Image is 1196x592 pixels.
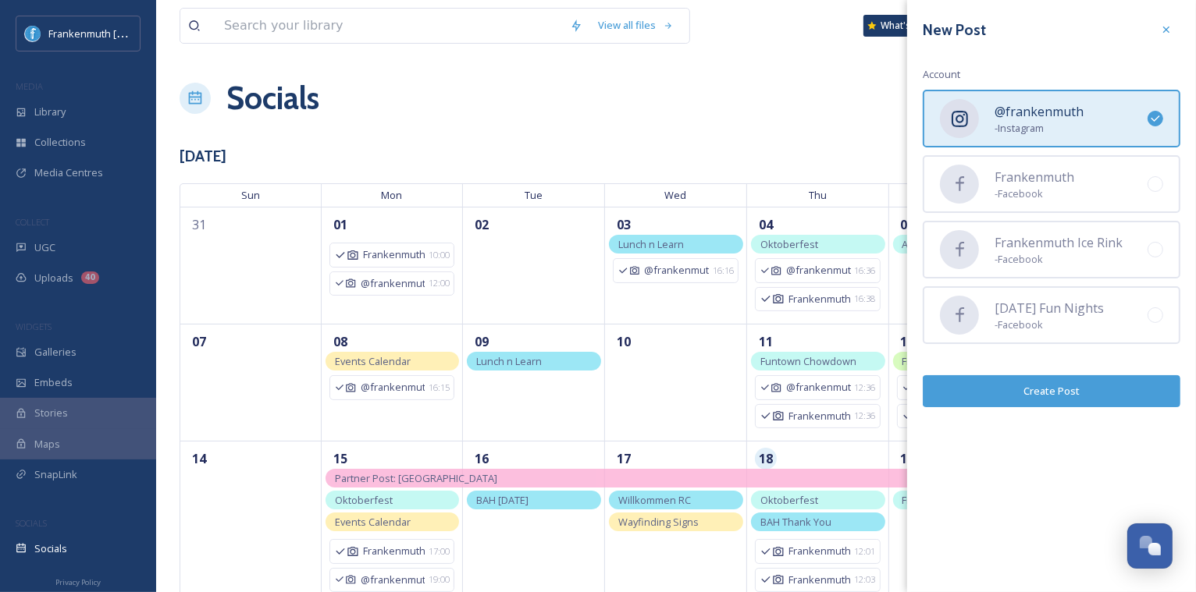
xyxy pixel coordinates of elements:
span: Willkommen RC [618,493,691,507]
span: Library [34,105,66,119]
span: COLLECT [16,216,49,228]
span: - Facebook [995,252,1123,267]
span: Frankenmuth Ice Rink [995,233,1123,252]
span: Sun [180,183,322,207]
span: Fire Arts Fest [902,493,963,507]
span: Embeds [34,375,73,390]
span: Uploads [34,271,73,285]
input: Search your library [216,9,562,43]
span: 31 [188,214,210,236]
span: 17 [613,448,635,470]
img: Social%20Media%20PFP%202025.jpg [25,26,41,41]
span: 05 [897,214,919,236]
span: Frankenmuth [US_STATE] [48,26,166,41]
span: 19:00 [429,573,450,587]
span: - Instagram [995,121,1084,136]
span: Funtown Chowdown [760,354,856,368]
span: Lunch n Learn [476,354,542,368]
span: Oktoberfest [760,493,818,507]
span: 07 [188,331,210,353]
a: What's New [863,15,941,37]
span: 16 [471,448,493,470]
span: BAH [DATE] [476,493,529,507]
span: 16:36 [855,264,876,278]
span: 15 [329,448,351,470]
span: @frankenmuth [361,573,425,587]
span: 14 [188,448,210,470]
span: 03 [613,214,635,236]
span: 18 [755,448,777,470]
span: Galleries [34,345,77,360]
span: 10 [613,331,635,353]
div: 40 [81,271,99,284]
span: Wayfinding Signs [618,515,699,529]
span: 16:16 [713,264,734,278]
span: 17:00 [429,545,450,558]
span: Socials [34,541,67,556]
span: 02 [471,214,493,236]
span: Partner Post: [GEOGRAPHIC_DATA] [335,471,497,485]
span: Frankenmuth [788,573,851,587]
span: Frankenmuth [788,544,851,558]
span: [DATE] Fun Nights [995,299,1104,317]
span: 12:36 [855,381,876,395]
span: Tue [463,183,605,207]
span: 19 [897,448,919,470]
span: Maps [34,437,60,452]
span: Lunch n Learn [618,237,684,251]
button: Open Chat [1127,523,1173,569]
span: 04 [755,214,777,236]
a: View all files [590,10,682,41]
span: Frankenmuth [788,292,851,307]
span: Frankenmuth [788,409,851,424]
span: Oktoberfest [760,237,818,251]
span: Events Calendar [335,354,411,368]
span: 10:00 [429,249,450,262]
span: 16:15 [429,381,450,395]
span: 11 [755,331,777,353]
span: SOCIALS [16,517,47,529]
span: Events Calendar [335,515,411,529]
span: WIDGETS [16,321,52,332]
span: Media Centres [34,165,103,180]
span: Account [923,67,960,82]
span: 12:03 [855,573,876,587]
h3: [DATE] [180,145,226,168]
span: @frankenmuth [786,263,851,278]
span: Auto Fest [902,237,946,251]
span: Frankenmuth [363,544,425,558]
span: 12 [897,331,919,353]
span: 08 [329,331,351,353]
span: @frankenmuth [361,276,425,291]
span: @frankenmuth [361,380,425,395]
span: 09 [471,331,493,353]
span: 12:01 [855,545,876,558]
span: Wed [605,183,747,207]
span: Thu [747,183,889,207]
span: @frankenmuth [786,380,851,395]
span: UGC [34,240,55,255]
span: @frankenmuth [644,263,709,278]
span: Fri [889,183,1031,207]
span: Privacy Policy [55,577,101,587]
span: 16:38 [855,292,876,306]
span: @frankenmuth [995,102,1084,121]
span: Frankenmuth [363,247,425,262]
span: - Facebook [995,317,1104,332]
span: SnapLink [34,467,77,482]
button: Create Post [923,375,1180,407]
span: 01 [329,214,351,236]
span: BAH Thank You [760,515,831,529]
span: Stories [34,406,68,420]
h3: New Post [923,19,986,41]
a: Socials [226,75,319,122]
span: 12:36 [855,409,876,423]
span: Collections [34,135,86,150]
span: Frankenmuth Shuttle [902,354,1001,368]
span: 12:00 [429,277,450,290]
span: Frankenmuth [995,168,1074,186]
a: Privacy Policy [55,572,101,590]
